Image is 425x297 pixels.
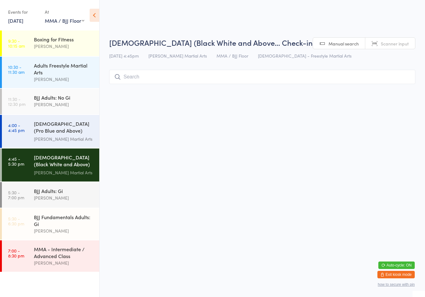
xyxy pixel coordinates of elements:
div: [PERSON_NAME] [34,101,94,108]
input: Search [109,70,415,84]
a: 7:00 -8:30 pmMMA - Intermediate / Advanced Class[PERSON_NAME] [2,240,99,272]
div: [PERSON_NAME] Martial Arts [34,135,94,143]
div: Boxing for Fitness [34,36,94,43]
div: [PERSON_NAME] [34,43,94,50]
div: Events for [8,7,39,17]
span: Scanner input [381,40,409,47]
a: 4:00 -4:45 pm[DEMOGRAPHIC_DATA] (Pro Blue and Above) Freestyle Martial Arts[PERSON_NAME] Martial ... [2,115,99,148]
button: Auto-cycle: ON [378,262,415,269]
div: Adults Freestyle Martial Arts [34,62,94,76]
span: [DEMOGRAPHIC_DATA] - Freestyle Martial Arts [258,53,352,59]
span: MMA / BJJ Floor [217,53,248,59]
div: [DEMOGRAPHIC_DATA] (Pro Blue and Above) Freestyle Martial Arts [34,120,94,135]
a: 4:45 -5:30 pm[DEMOGRAPHIC_DATA] (Black White and Above) Freestyle Martial ...[PERSON_NAME] Martia... [2,148,99,181]
a: 11:30 -12:30 pmBJJ Adults: No Gi[PERSON_NAME] [2,89,99,114]
time: 10:30 - 11:30 am [8,64,25,74]
time: 4:00 - 4:45 pm [8,123,25,133]
a: 9:30 -10:15 amBoxing for Fitness[PERSON_NAME] [2,31,99,56]
time: 4:45 - 5:30 pm [8,156,24,166]
time: 5:30 - 6:30 pm [8,216,24,226]
div: At [45,7,84,17]
span: [PERSON_NAME] Martial Arts [148,53,207,59]
span: Manual search [329,40,359,47]
time: 9:30 - 10:15 am [8,38,25,48]
button: how to secure with pin [378,282,415,287]
div: [PERSON_NAME] [34,76,94,83]
div: [DEMOGRAPHIC_DATA] (Black White and Above) Freestyle Martial ... [34,154,94,169]
div: MMA / BJJ Floor [45,17,84,24]
a: 5:30 -6:30 pmBJJ Fundamentals Adults: Gi[PERSON_NAME] [2,208,99,240]
div: [PERSON_NAME] [34,259,94,266]
time: 7:00 - 8:30 pm [8,248,24,258]
div: [PERSON_NAME] [34,194,94,201]
div: [PERSON_NAME] Martial Arts [34,169,94,176]
time: 5:30 - 7:00 pm [8,190,24,200]
div: BJJ Fundamentals Adults: Gi [34,214,94,227]
h2: [DEMOGRAPHIC_DATA] (Black White and Above… Check-in [109,37,415,48]
button: Exit kiosk mode [377,271,415,278]
a: 10:30 -11:30 amAdults Freestyle Martial Arts[PERSON_NAME] [2,57,99,88]
div: BJJ Adults: No Gi [34,94,94,101]
a: [DATE] [8,17,23,24]
div: MMA - Intermediate / Advanced Class [34,246,94,259]
a: 5:30 -7:00 pmBJJ Adults: Gi[PERSON_NAME] [2,182,99,208]
span: [DATE] 4:45pm [109,53,139,59]
div: [PERSON_NAME] [34,227,94,234]
time: 11:30 - 12:30 pm [8,97,26,106]
div: BJJ Adults: Gi [34,187,94,194]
